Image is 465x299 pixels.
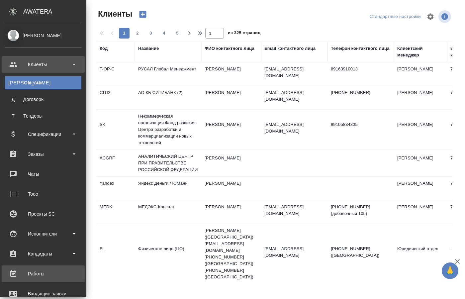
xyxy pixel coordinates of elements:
[394,118,447,141] td: [PERSON_NAME]
[132,30,143,37] span: 2
[2,265,85,282] a: Работы
[96,118,135,141] td: SK
[5,149,81,159] div: Заказы
[8,79,78,86] div: Клиенты
[96,177,135,200] td: Yandex
[331,45,390,52] div: Телефон контактного лица
[368,12,422,22] div: split button
[135,200,201,224] td: МЕДЭКС-Консалт
[264,89,324,103] p: [EMAIL_ADDRESS][DOMAIN_NAME]
[96,242,135,265] td: FL
[201,224,261,284] td: [PERSON_NAME] ([GEOGRAPHIC_DATA]) [EMAIL_ADDRESS][DOMAIN_NAME] [PHONE_NUMBER] ([GEOGRAPHIC_DATA])...
[394,177,447,200] td: [PERSON_NAME]
[100,45,108,52] div: Код
[331,66,391,72] p: 89163910013
[331,89,391,96] p: [PHONE_NUMBER]
[5,249,81,259] div: Кандидаты
[331,246,391,259] p: [PHONE_NUMBER] ([GEOGRAPHIC_DATA])
[228,29,260,39] span: из 325 страниц
[394,242,447,265] td: Юридический отдел
[5,59,81,69] div: Клиенты
[159,28,169,39] button: 4
[331,204,391,217] p: [PHONE_NUMBER] (добавочный 105)
[8,113,78,119] div: Тендеры
[201,200,261,224] td: [PERSON_NAME]
[135,177,201,200] td: Яндекс Деньги / ЮМани
[135,110,201,149] td: Некоммерческая организация Фонд развития Центра разработки и коммерциализации новых технологий
[5,269,81,279] div: Работы
[5,169,81,179] div: Чаты
[444,264,456,278] span: 🙏
[2,186,85,202] a: Todo
[172,28,183,39] button: 5
[394,151,447,175] td: [PERSON_NAME]
[264,246,324,259] p: [EMAIL_ADDRESS][DOMAIN_NAME]
[394,62,447,86] td: [PERSON_NAME]
[394,200,447,224] td: [PERSON_NAME]
[96,9,132,19] span: Клиенты
[5,289,81,299] div: Входящие заявки
[438,10,452,23] span: Посмотреть информацию
[201,62,261,86] td: [PERSON_NAME]
[264,45,316,52] div: Email контактного лица
[2,206,85,222] a: Проекты SC
[201,177,261,200] td: [PERSON_NAME]
[5,93,81,106] a: ДДоговоры
[394,86,447,109] td: [PERSON_NAME]
[8,96,78,103] div: Договоры
[397,45,444,58] div: Клиентский менеджер
[5,189,81,199] div: Todo
[96,62,135,86] td: T-OP-C
[5,209,81,219] div: Проекты SC
[201,86,261,109] td: [PERSON_NAME]
[5,229,81,239] div: Исполнители
[264,66,324,79] p: [EMAIL_ADDRESS][DOMAIN_NAME]
[5,129,81,139] div: Спецификации
[2,166,85,182] a: Чаты
[205,45,254,52] div: ФИО контактного лица
[138,45,159,52] div: Название
[135,9,151,20] button: Создать
[135,150,201,176] td: АНАЛИТИЧЕСКИЙ ЦЕНТР ПРИ ПРАВИТЕЛЬСТВЕ РОССИЙСКОЙ ФЕДЕРАЦИИ
[145,28,156,39] button: 3
[135,62,201,86] td: РУСАЛ Глобал Менеджмент
[96,86,135,109] td: CITI2
[5,109,81,123] a: ТТендеры
[442,262,458,279] button: 🙏
[422,9,438,25] span: Настроить таблицу
[5,32,81,39] div: [PERSON_NAME]
[132,28,143,39] button: 2
[331,121,391,128] p: 89105834335
[145,30,156,37] span: 3
[201,118,261,141] td: [PERSON_NAME]
[264,204,324,217] p: [EMAIL_ADDRESS][DOMAIN_NAME]
[135,86,201,109] td: АО КБ СИТИБАНК (2)
[201,151,261,175] td: [PERSON_NAME]
[96,151,135,175] td: ACGRF
[5,76,81,89] a: [PERSON_NAME]Клиенты
[172,30,183,37] span: 5
[135,242,201,265] td: Физическое лицо (ЦО)
[23,5,86,18] div: AWATERA
[159,30,169,37] span: 4
[96,200,135,224] td: MEDK
[264,121,324,135] p: [EMAIL_ADDRESS][DOMAIN_NAME]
